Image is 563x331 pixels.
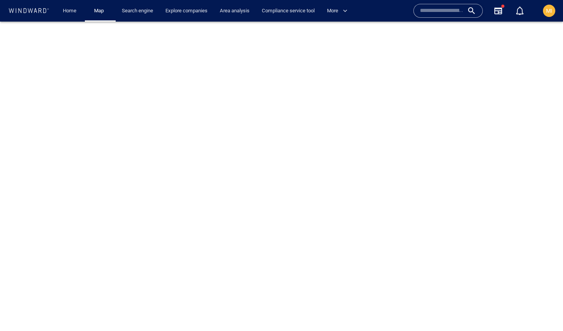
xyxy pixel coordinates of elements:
button: Home [57,4,82,18]
a: Compliance service tool [259,4,318,18]
a: Explore companies [162,4,211,18]
button: Map [88,4,113,18]
a: Search engine [119,4,156,18]
button: MI [541,3,557,18]
a: Map [91,4,110,18]
span: MI [546,8,552,14]
div: Notification center [515,6,524,15]
a: Home [60,4,79,18]
span: More [327,7,347,15]
button: More [324,4,354,18]
a: Area analysis [217,4,253,18]
iframe: Chat [530,296,557,325]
